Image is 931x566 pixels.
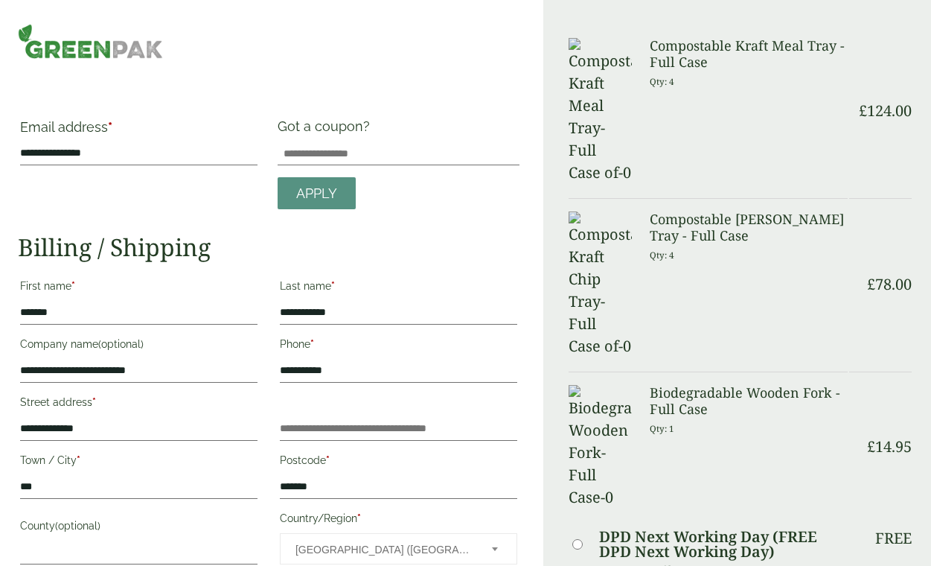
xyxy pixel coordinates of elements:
label: DPD Next Working Day (FREE DPD Next Working Day) [599,530,848,559]
bdi: 14.95 [867,436,912,457]
img: Compostable Kraft Meal Tray-Full Case of-0 [569,38,632,184]
label: Country/Region [280,508,517,533]
label: Last name [280,276,517,301]
span: £ [867,274,875,294]
img: Biodegradable Wooden Fork-Full Case-0 [569,385,632,509]
small: Qty: 4 [650,249,674,261]
label: Email address [20,121,257,141]
label: First name [20,276,257,301]
h3: Compostable Kraft Meal Tray - Full Case [650,38,848,70]
abbr: required [310,338,314,350]
abbr: required [92,396,96,408]
bdi: 78.00 [867,274,912,294]
label: Got a coupon? [278,118,376,141]
h3: Compostable [PERSON_NAME] Tray - Full Case [650,212,848,244]
span: £ [867,436,875,457]
p: Free [875,530,912,547]
label: Postcode [280,450,517,475]
abbr: required [357,512,361,524]
abbr: required [108,119,112,135]
label: Town / City [20,450,257,475]
small: Qty: 4 [650,76,674,87]
span: United Kingdom (UK) [295,534,472,565]
label: Company name [20,334,257,359]
h2: Billing / Shipping [18,233,519,261]
label: County [20,515,257,541]
span: £ [859,101,867,121]
small: Qty: 1 [650,423,674,434]
abbr: required [326,454,330,466]
h3: Biodegradable Wooden Fork - Full Case [650,385,848,417]
a: Apply [278,177,356,209]
abbr: required [77,454,80,466]
span: (optional) [55,520,100,532]
abbr: required [71,280,75,292]
span: Apply [296,185,337,202]
abbr: required [331,280,335,292]
label: Street address [20,392,257,417]
label: Phone [280,334,517,359]
span: (optional) [98,338,144,350]
img: GreenPak Supplies [18,24,163,59]
img: Compostable Kraft Chip Tray-Full Case of-0 [569,212,632,357]
span: Country/Region [280,533,517,565]
bdi: 124.00 [859,101,912,121]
